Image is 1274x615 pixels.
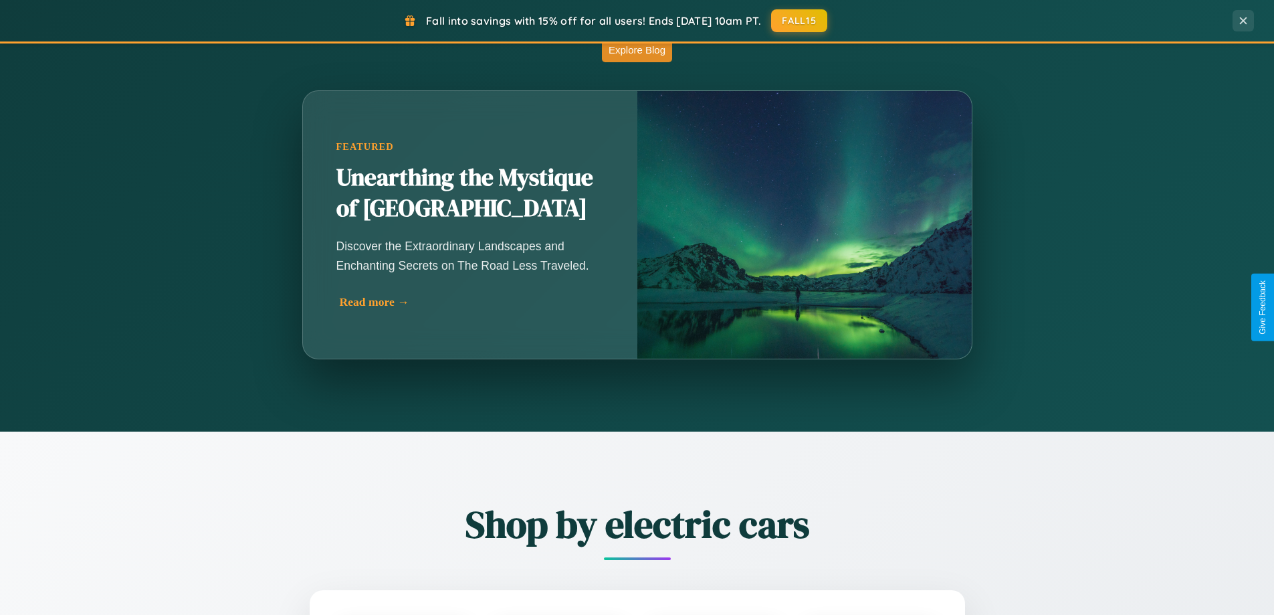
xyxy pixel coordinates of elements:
[340,295,607,309] div: Read more →
[426,14,761,27] span: Fall into savings with 15% off for all users! Ends [DATE] 10am PT.
[771,9,827,32] button: FALL15
[336,163,604,224] h2: Unearthing the Mystique of [GEOGRAPHIC_DATA]
[1258,280,1267,335] div: Give Feedback
[336,141,604,153] div: Featured
[336,237,604,274] p: Discover the Extraordinary Landscapes and Enchanting Secrets on The Road Less Traveled.
[602,37,672,62] button: Explore Blog
[236,499,1039,550] h2: Shop by electric cars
